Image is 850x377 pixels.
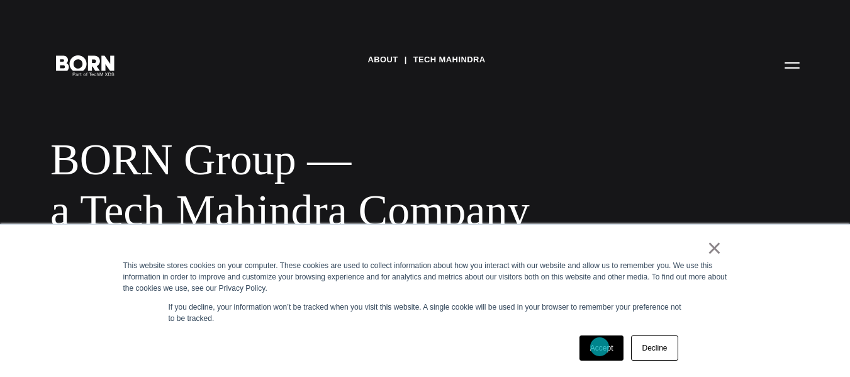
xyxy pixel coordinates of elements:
[50,134,768,237] div: BORN Group — a Tech Mahindra Company
[777,52,807,78] button: Open
[631,335,678,361] a: Decline
[367,50,398,69] a: About
[169,301,682,324] p: If you decline, your information won’t be tracked when you visit this website. A single cookie wi...
[123,260,727,294] div: This website stores cookies on your computer. These cookies are used to collect information about...
[413,50,486,69] a: Tech Mahindra
[707,242,722,254] a: ×
[579,335,624,361] a: Accept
